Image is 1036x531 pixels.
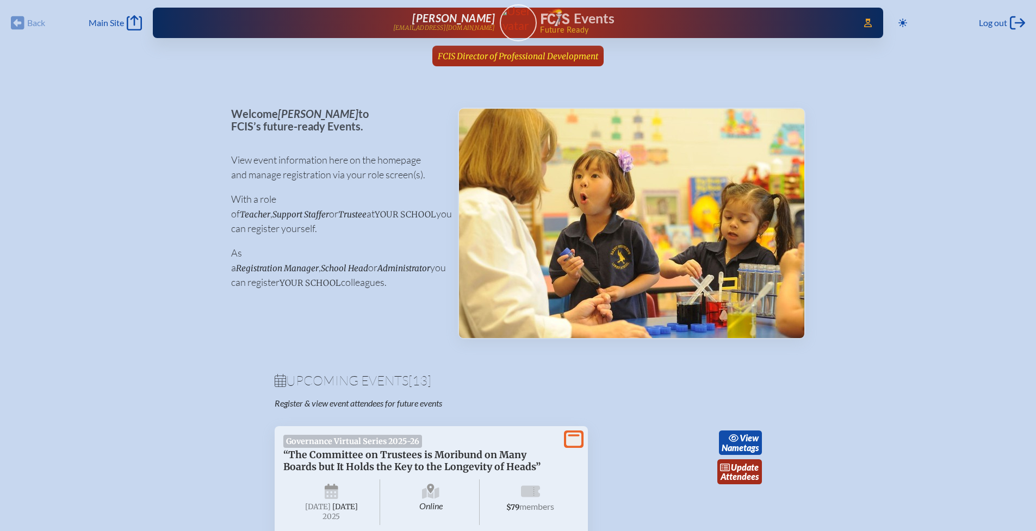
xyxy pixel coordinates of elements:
p: Register & view event attendees for future events [275,398,562,409]
img: Events [459,109,804,338]
span: Governance Virtual Series 2025-26 [283,435,423,448]
a: User Avatar [500,4,537,41]
span: Trustee [338,209,367,220]
a: Main Site [89,15,142,30]
span: “The Committee on Trustees is Moribund on Many Boards but It Holds the Key to the Longevity of He... [283,449,541,473]
span: School Head [321,263,368,273]
span: update [731,462,759,472]
a: viewNametags [719,430,762,455]
span: Support Staffer [272,209,329,220]
img: User Avatar [495,4,541,33]
a: FCIS Director of Professional Development [433,46,603,66]
span: [DATE] [332,502,358,511]
p: With a role of , or at you can register yourself. [231,192,441,236]
p: [EMAIL_ADDRESS][DOMAIN_NAME] [393,24,495,32]
span: your school [280,278,341,288]
a: updateAttendees [717,459,762,484]
a: [PERSON_NAME][EMAIL_ADDRESS][DOMAIN_NAME] [188,12,495,34]
span: Log out [979,17,1007,28]
span: Registration Manager [236,263,319,273]
div: FCIS Events — Future ready [541,9,849,34]
span: [13] [408,372,431,389]
span: Teacher [240,209,270,220]
span: members [519,501,554,511]
span: [PERSON_NAME] [412,11,495,24]
span: view [740,433,759,443]
span: your school [375,209,436,220]
span: 2025 [292,513,371,521]
span: [DATE] [305,502,331,511]
p: View event information here on the homepage and manage registration via your role screen(s). [231,153,441,182]
h1: Upcoming Events [275,374,762,387]
span: $79 [506,503,519,512]
span: [PERSON_NAME] [278,107,358,120]
span: Administrator [377,263,430,273]
span: Online [382,479,480,525]
span: Future Ready [540,26,848,34]
p: Welcome to FCIS’s future-ready Events. [231,108,441,132]
p: As a , or you can register colleagues. [231,246,441,290]
span: Main Site [89,17,124,28]
span: FCIS Director of Professional Development [438,51,598,61]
